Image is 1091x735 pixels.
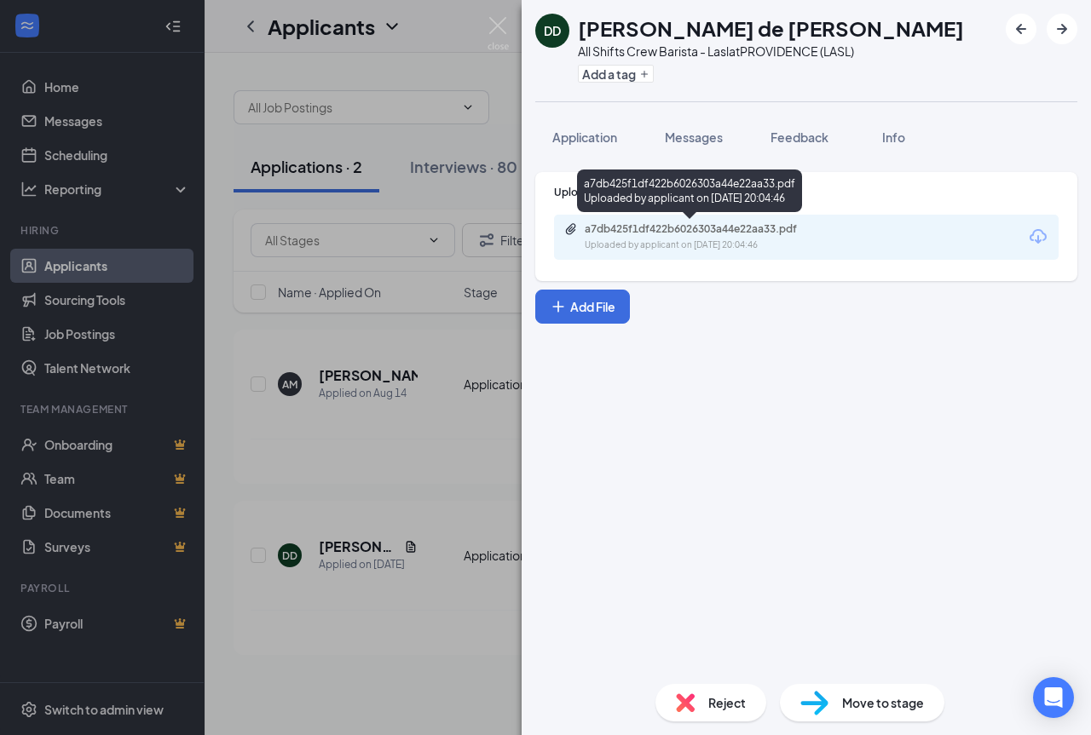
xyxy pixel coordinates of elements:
[535,290,630,324] button: Add FilePlus
[665,129,723,145] span: Messages
[585,222,823,236] div: a7db425f1df422b6026303a44e22aa33.pdf
[585,238,840,252] div: Uploaded by applicant on [DATE] 20:04:46
[544,22,561,39] div: DD
[1033,677,1074,718] div: Open Intercom Messenger
[639,69,649,79] svg: Plus
[578,43,964,60] div: All Shifts Crew Barista - Lasl at PROVIDENCE (LASL)
[1047,14,1077,44] button: ArrowRight
[1006,14,1036,44] button: ArrowLeftNew
[554,185,1059,199] div: Upload Resume
[1052,19,1072,39] svg: ArrowRight
[577,169,802,212] div: a7db425f1df422b6026303a44e22aa33.pdf Uploaded by applicant on [DATE] 20:04:46
[552,129,617,145] span: Application
[1028,227,1048,247] svg: Download
[882,129,905,145] span: Info
[564,222,578,236] svg: Paperclip
[1011,19,1031,39] svg: ArrowLeftNew
[708,693,746,712] span: Reject
[564,222,840,252] a: Paperclipa7db425f1df422b6026303a44e22aa33.pdfUploaded by applicant on [DATE] 20:04:46
[578,65,654,83] button: PlusAdd a tag
[842,693,924,712] span: Move to stage
[771,129,828,145] span: Feedback
[578,14,964,43] h1: [PERSON_NAME] de [PERSON_NAME]
[550,298,567,315] svg: Plus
